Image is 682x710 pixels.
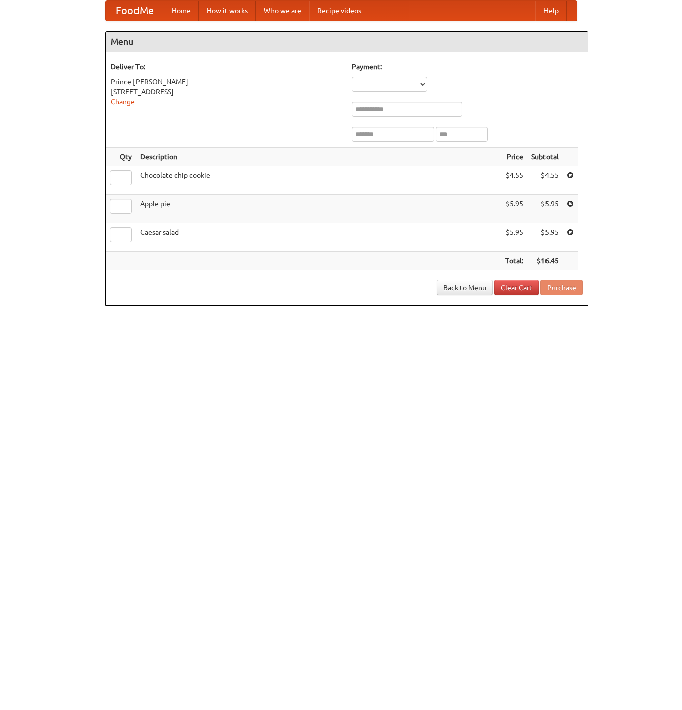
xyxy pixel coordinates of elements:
[540,280,583,295] button: Purchase
[136,166,501,195] td: Chocolate chip cookie
[111,98,135,106] a: Change
[527,195,563,223] td: $5.95
[106,1,164,21] a: FoodMe
[527,252,563,270] th: $16.45
[136,148,501,166] th: Description
[199,1,256,21] a: How it works
[111,62,342,72] h5: Deliver To:
[501,252,527,270] th: Total:
[352,62,583,72] h5: Payment:
[256,1,309,21] a: Who we are
[527,148,563,166] th: Subtotal
[527,223,563,252] td: $5.95
[437,280,493,295] a: Back to Menu
[501,166,527,195] td: $4.55
[527,166,563,195] td: $4.55
[164,1,199,21] a: Home
[501,195,527,223] td: $5.95
[535,1,567,21] a: Help
[501,148,527,166] th: Price
[136,195,501,223] td: Apple pie
[106,32,588,52] h4: Menu
[136,223,501,252] td: Caesar salad
[111,87,342,97] div: [STREET_ADDRESS]
[501,223,527,252] td: $5.95
[494,280,539,295] a: Clear Cart
[106,148,136,166] th: Qty
[111,77,342,87] div: Prince [PERSON_NAME]
[309,1,369,21] a: Recipe videos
